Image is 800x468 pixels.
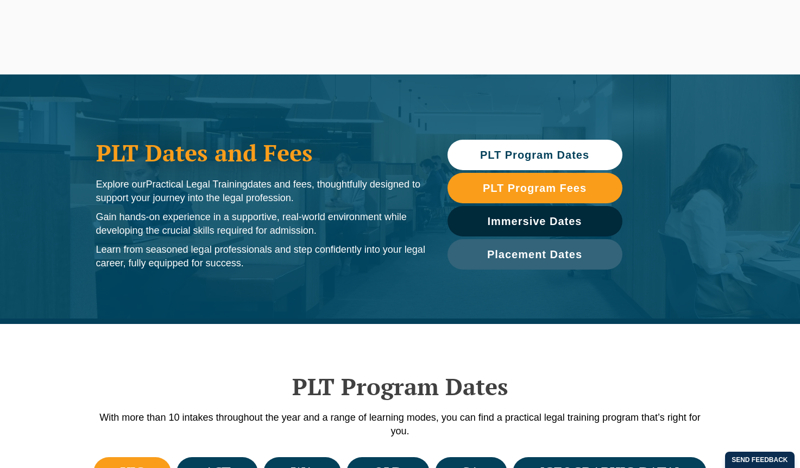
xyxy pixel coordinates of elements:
[448,140,622,170] a: PLT Program Dates
[146,179,248,190] span: Practical Legal Training
[448,173,622,203] a: PLT Program Fees
[96,243,426,270] p: Learn from seasoned legal professionals and step confidently into your legal career, fully equipp...
[96,178,426,205] p: Explore our dates and fees, thoughtfully designed to support your journey into the legal profession.
[96,139,426,166] h1: PLT Dates and Fees
[91,373,710,400] h2: PLT Program Dates
[448,239,622,270] a: Placement Dates
[487,249,582,260] span: Placement Dates
[483,183,587,194] span: PLT Program Fees
[91,411,710,438] p: With more than 10 intakes throughout the year and a range of learning modes, you can find a pract...
[96,210,426,238] p: Gain hands-on experience in a supportive, real-world environment while developing the crucial ski...
[448,206,622,236] a: Immersive Dates
[480,149,589,160] span: PLT Program Dates
[488,216,582,227] span: Immersive Dates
